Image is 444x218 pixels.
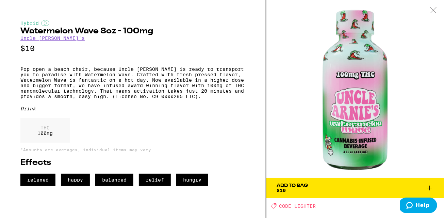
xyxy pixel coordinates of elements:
[95,174,133,186] span: balanced
[20,106,245,111] div: Drink
[277,183,308,188] div: Add To Bag
[20,147,245,152] p: *Amounts are averages, individual items may vary.
[20,35,85,41] a: Uncle [PERSON_NAME]'s
[20,66,245,99] p: Pop open a beach chair, because Uncle [PERSON_NAME] is ready to transport you to paradise with Wa...
[20,20,245,26] div: Hybrid
[20,118,70,143] div: 100 mg
[41,20,49,26] img: hybridColor.svg
[20,44,245,53] p: $10
[279,203,316,209] span: CODE LIGHTER
[176,174,208,186] span: hungry
[277,188,286,193] span: $10
[139,174,171,186] span: relief
[400,198,437,215] iframe: Opens a widget where you can find more information
[20,159,245,167] h2: Effects
[37,125,53,130] p: THC
[20,27,245,35] h2: Watermelon Wave 8oz - 100mg
[61,174,90,186] span: happy
[20,174,55,186] span: relaxed
[266,178,444,198] button: Add To Bag$10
